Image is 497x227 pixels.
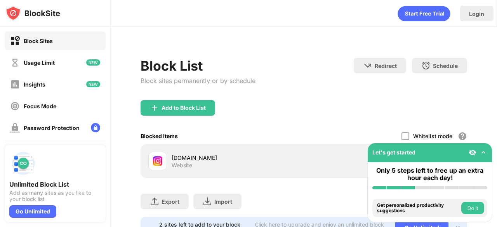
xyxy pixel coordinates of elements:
[480,149,487,156] img: omni-setup-toggle.svg
[141,77,255,85] div: Block sites permanently or by schedule
[153,156,162,166] img: favicons
[24,103,56,109] div: Focus Mode
[86,81,100,87] img: new-icon.svg
[10,80,20,89] img: insights-off.svg
[372,149,415,156] div: Let's get started
[9,205,56,218] div: Go Unlimited
[162,198,179,205] div: Export
[377,203,459,214] div: Get personalized productivity suggestions
[9,180,101,188] div: Unlimited Block List
[141,133,178,139] div: Blocked Items
[172,154,304,162] div: [DOMAIN_NAME]
[24,59,55,66] div: Usage Limit
[9,190,101,202] div: Add as many sites as you like to your block list
[141,58,255,74] div: Block List
[214,198,232,205] div: Import
[24,125,80,131] div: Password Protection
[10,36,20,46] img: block-on.svg
[24,81,45,88] div: Insights
[91,123,100,132] img: lock-menu.svg
[372,167,487,182] div: Only 5 steps left to free up an extra hour each day!
[433,62,458,69] div: Schedule
[413,133,452,139] div: Whitelist mode
[469,10,484,17] div: Login
[10,101,20,111] img: focus-off.svg
[375,62,397,69] div: Redirect
[469,149,476,156] img: eye-not-visible.svg
[461,202,484,214] button: Do it
[10,123,20,133] img: password-protection-off.svg
[24,38,53,44] div: Block Sites
[398,6,450,21] div: animation
[86,59,100,66] img: new-icon.svg
[5,5,60,21] img: logo-blocksite.svg
[9,149,37,177] img: push-block-list.svg
[10,58,20,68] img: time-usage-off.svg
[162,105,206,111] div: Add to Block List
[172,162,192,169] div: Website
